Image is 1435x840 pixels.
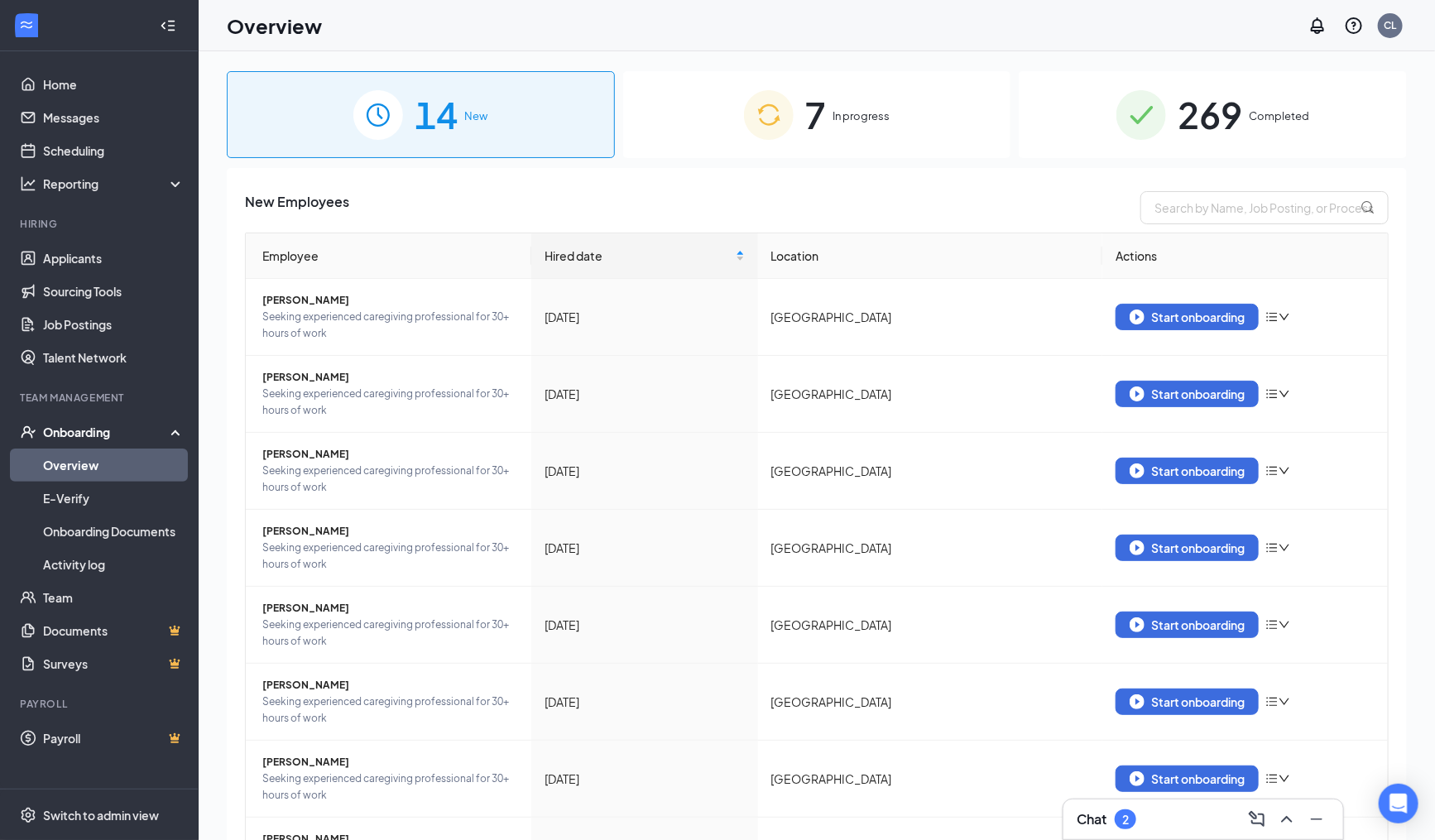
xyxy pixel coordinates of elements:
[1279,465,1290,477] span: down
[43,807,159,823] div: Switch to admin view
[1307,809,1327,829] svg: Minimize
[18,17,35,33] svg: WorkstreamLogo
[262,770,518,804] span: Seeking experienced caregiving professional for 30+ hours of work
[1178,86,1242,143] span: 269
[1279,311,1290,323] span: down
[1116,612,1259,638] button: Start onboarding
[43,175,185,192] div: Reporting
[1274,806,1300,833] button: ChevronUp
[1379,784,1418,823] div: Open Intercom Messenger
[1265,695,1279,708] span: bars
[758,356,1102,433] td: [GEOGRAPHIC_DATA]
[20,807,36,823] svg: Settings
[758,587,1102,664] td: [GEOGRAPHIC_DATA]
[245,191,349,224] span: New Employees
[758,279,1102,356] td: [GEOGRAPHIC_DATA]
[1249,108,1309,124] span: Completed
[758,433,1102,510] td: [GEOGRAPHIC_DATA]
[1140,191,1389,224] input: Search by Name, Job Posting, or Process
[43,548,185,581] a: Activity log
[43,647,185,680] a: SurveysCrown
[262,694,518,727] span: Seeking experienced caregiving professional for 30+ hours of work
[262,754,518,770] span: [PERSON_NAME]
[1279,619,1290,631] span: down
[43,722,185,755] a: PayrollCrown
[1116,535,1259,561] button: Start onboarding
[1265,464,1279,478] span: bars
[1265,387,1279,401] span: bars
[262,617,518,650] span: Seeking experienced caregiving professional for 30+ hours of work
[43,101,185,134] a: Messages
[1116,458,1259,484] button: Start onboarding
[262,523,518,540] span: [PERSON_NAME]
[20,424,36,440] svg: UserCheck
[43,482,185,515] a: E-Verify
[1116,766,1259,792] button: Start onboarding
[545,770,745,788] div: [DATE]
[227,12,322,40] h1: Overview
[805,86,827,143] span: 7
[43,68,185,101] a: Home
[20,697,181,711] div: Payroll
[545,385,745,403] div: [DATE]
[1279,542,1290,554] span: down
[262,369,518,386] span: [PERSON_NAME]
[1303,806,1330,833] button: Minimize
[1077,810,1106,828] h3: Chat
[1130,771,1245,786] div: Start onboarding
[1102,233,1388,279] th: Actions
[1279,388,1290,400] span: down
[1344,16,1364,36] svg: QuestionInfo
[545,308,745,326] div: [DATE]
[262,600,518,617] span: [PERSON_NAME]
[1116,381,1259,407] button: Start onboarding
[20,217,181,231] div: Hiring
[1130,540,1245,555] div: Start onboarding
[43,134,185,167] a: Scheduling
[43,449,185,482] a: Overview
[545,462,745,480] div: [DATE]
[833,108,890,124] span: In progress
[43,242,185,275] a: Applicants
[1116,689,1259,715] button: Start onboarding
[262,446,518,463] span: [PERSON_NAME]
[1116,304,1259,330] button: Start onboarding
[1265,541,1279,554] span: bars
[262,309,518,342] span: Seeking experienced caregiving professional for 30+ hours of work
[1130,694,1245,709] div: Start onboarding
[1122,813,1129,827] div: 2
[43,275,185,308] a: Sourcing Tools
[1247,809,1267,829] svg: ComposeMessage
[1130,310,1245,324] div: Start onboarding
[43,614,185,647] a: DocumentsCrown
[1279,696,1290,708] span: down
[160,17,176,34] svg: Collapse
[1308,16,1327,36] svg: Notifications
[20,391,181,405] div: Team Management
[43,308,185,341] a: Job Postings
[1130,463,1245,478] div: Start onboarding
[262,540,518,573] span: Seeking experienced caregiving professional for 30+ hours of work
[262,677,518,694] span: [PERSON_NAME]
[545,247,732,265] span: Hired date
[43,581,185,614] a: Team
[1277,809,1297,829] svg: ChevronUp
[758,741,1102,818] td: [GEOGRAPHIC_DATA]
[758,664,1102,741] td: [GEOGRAPHIC_DATA]
[1130,386,1245,401] div: Start onboarding
[758,510,1102,587] td: [GEOGRAPHIC_DATA]
[1265,618,1279,631] span: bars
[545,616,745,634] div: [DATE]
[246,233,531,279] th: Employee
[20,175,36,192] svg: Analysis
[415,86,458,143] span: 14
[1265,310,1279,324] span: bars
[545,693,745,711] div: [DATE]
[464,108,487,124] span: New
[758,233,1102,279] th: Location
[43,424,170,440] div: Onboarding
[262,463,518,496] span: Seeking experienced caregiving professional for 30+ hours of work
[1265,772,1279,785] span: bars
[262,292,518,309] span: [PERSON_NAME]
[43,341,185,374] a: Talent Network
